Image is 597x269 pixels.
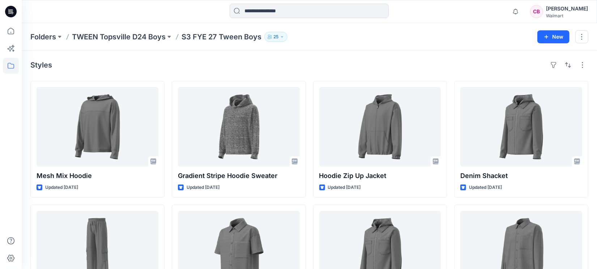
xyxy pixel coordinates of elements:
[273,33,278,41] p: 25
[37,171,158,181] p: Mesh Mix Hoodie
[460,171,582,181] p: Denim Shacket
[30,61,52,69] h4: Styles
[37,87,158,166] a: Mesh Mix Hoodie
[264,32,287,42] button: 25
[460,87,582,166] a: Denim Shacket
[319,87,441,166] a: Hoodie Zip Up Jacket
[546,4,588,13] div: [PERSON_NAME]
[30,32,56,42] a: Folders
[182,32,261,42] p: S3 FYE 27 Tween Boys
[469,184,502,191] p: Updated [DATE]
[178,87,300,166] a: Gradient Stripe Hoodie Sweater
[546,13,588,18] div: Walmart
[530,5,543,18] div: CB
[187,184,219,191] p: Updated [DATE]
[537,30,570,43] button: New
[45,184,78,191] p: Updated [DATE]
[328,184,361,191] p: Updated [DATE]
[319,171,441,181] p: Hoodie Zip Up Jacket
[178,171,300,181] p: Gradient Stripe Hoodie Sweater
[72,32,166,42] a: TWEEN Topsville D24 Boys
